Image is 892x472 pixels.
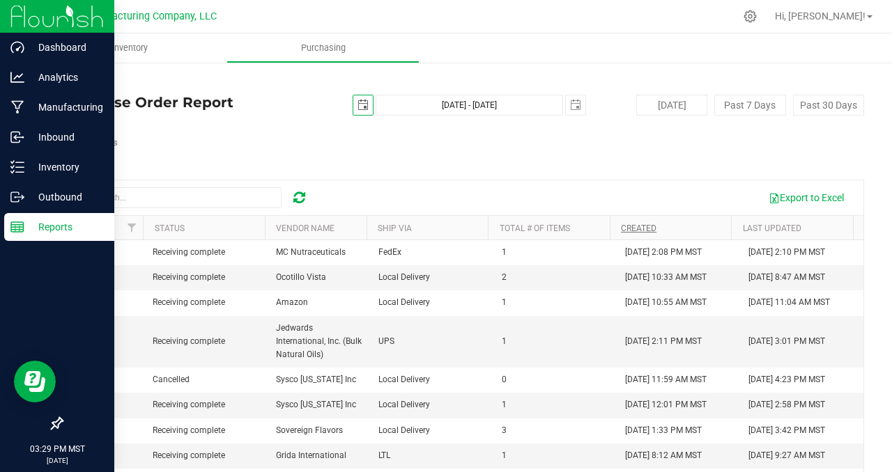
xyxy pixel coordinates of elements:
span: Receiving complete [153,246,225,259]
input: Search... [72,187,282,208]
p: Reports [24,219,108,235]
p: Inbound [24,129,108,145]
p: Inventory [24,159,108,175]
a: Filter [120,216,143,239]
span: [DATE] 2:58 PM MST [748,398,825,411]
span: 0 [502,373,507,386]
a: Vendor Name [276,223,334,233]
span: Sovereign Flavors [276,424,343,437]
p: Dashboard [24,39,108,56]
inline-svg: Manufacturing [10,100,24,114]
a: Ship Via [378,223,412,233]
span: Jedwards International, Inc. (Bulk Natural Oils) [276,322,362,362]
span: MC Nutraceuticals [276,246,346,259]
span: Hi, [PERSON_NAME]! [775,10,866,22]
a: Last Updated [743,223,801,233]
inline-svg: Inventory [10,160,24,174]
iframe: Resource center [14,361,56,402]
inline-svg: Dashboard [10,40,24,54]
span: LTL [378,449,390,462]
a: Status [155,223,185,233]
span: FedEx [378,246,401,259]
span: 3 [502,424,507,437]
span: 1 [502,335,507,348]
span: Receiving complete [153,398,225,411]
span: BB Manufacturing Company, LLC [68,10,217,22]
span: Cancelled [153,373,190,386]
span: [DATE] 8:47 AM MST [748,271,825,284]
inline-svg: Inbound [10,130,24,144]
span: Amazon [276,296,308,309]
span: Receiving complete [153,271,225,284]
span: Inventory [93,42,167,54]
inline-svg: Outbound [10,190,24,204]
inline-svg: Reports [10,220,24,234]
span: Receiving complete [153,296,225,309]
p: 03:29 PM MST [6,443,108,455]
inline-svg: Analytics [10,70,24,84]
span: 1 [502,296,507,309]
span: Receiving complete [153,449,225,462]
span: Local Delivery [378,398,430,411]
a: Purchasing [226,33,420,63]
span: 1 [502,398,507,411]
span: 1 [502,246,507,259]
span: Sysco [US_STATE] Inc [276,373,356,386]
p: Manufacturing [24,99,108,116]
span: Ocotillo Vista [276,271,326,284]
span: [DATE] 2:10 PM MST [748,246,825,259]
div: Manage settings [741,10,759,23]
span: Local Delivery [378,271,430,284]
span: Grida International [276,449,346,462]
span: select [566,95,585,115]
span: [DATE] 3:42 PM MST [748,424,825,437]
button: [DATE] [636,95,707,116]
span: [DATE] 4:23 PM MST [748,373,825,386]
span: 2 [502,271,507,284]
h4: Purchase Order Report [61,95,329,110]
span: 1 [502,449,507,462]
span: [DATE] 1:33 PM MST [625,424,702,437]
a: Total # of items [500,223,570,233]
p: [DATE] [6,455,108,466]
span: [DATE] 10:33 AM MST [625,271,707,284]
span: [DATE] 11:04 AM MST [748,296,830,309]
span: Local Delivery [378,296,430,309]
span: [DATE] 8:12 AM MST [625,449,702,462]
span: [DATE] 2:08 PM MST [625,246,702,259]
a: Created [621,223,656,233]
a: Inventory [33,33,226,63]
span: Local Delivery [378,373,430,386]
button: Export to Excel [760,186,853,210]
p: Analytics [24,69,108,86]
span: Receiving complete [153,335,225,348]
button: Past 30 Days [793,95,864,116]
span: select [353,95,373,115]
span: [DATE] 9:27 AM MST [748,449,825,462]
span: Sysco [US_STATE] Inc [276,398,356,411]
span: [DATE] 3:01 PM MST [748,335,825,348]
span: Local Delivery [378,424,430,437]
span: Receiving complete [153,424,225,437]
p: Outbound [24,189,108,205]
span: Purchasing [282,42,364,54]
span: [DATE] 10:55 AM MST [625,296,707,309]
button: Past 7 Days [714,95,785,116]
span: [DATE] 11:59 AM MST [625,373,707,386]
span: UPS [378,335,394,348]
span: [DATE] 2:11 PM MST [625,335,702,348]
span: [DATE] 12:01 PM MST [625,398,707,411]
